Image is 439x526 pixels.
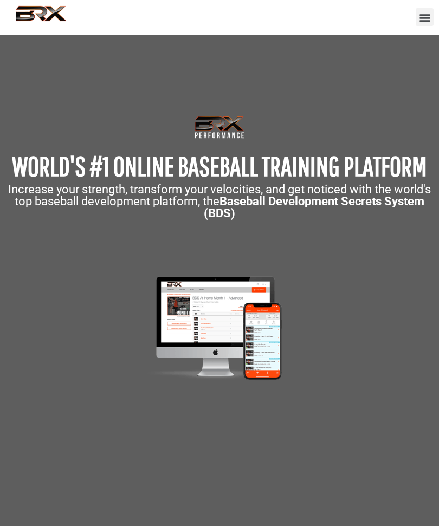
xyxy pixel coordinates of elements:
img: BRX Performance [5,5,76,29]
p: Increase your strength, transform your velocities, and get noticed with the world's top baseball ... [5,184,434,219]
strong: Baseball Development Secrets System (BDS) [204,194,424,220]
span: WORLD'S #1 ONLINE BASEBALL TRAINING PLATFORM [12,150,427,181]
img: Mockup-2-large [134,274,306,382]
img: Transparent-Black-BRX-Logo-White-Performance [193,114,246,141]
